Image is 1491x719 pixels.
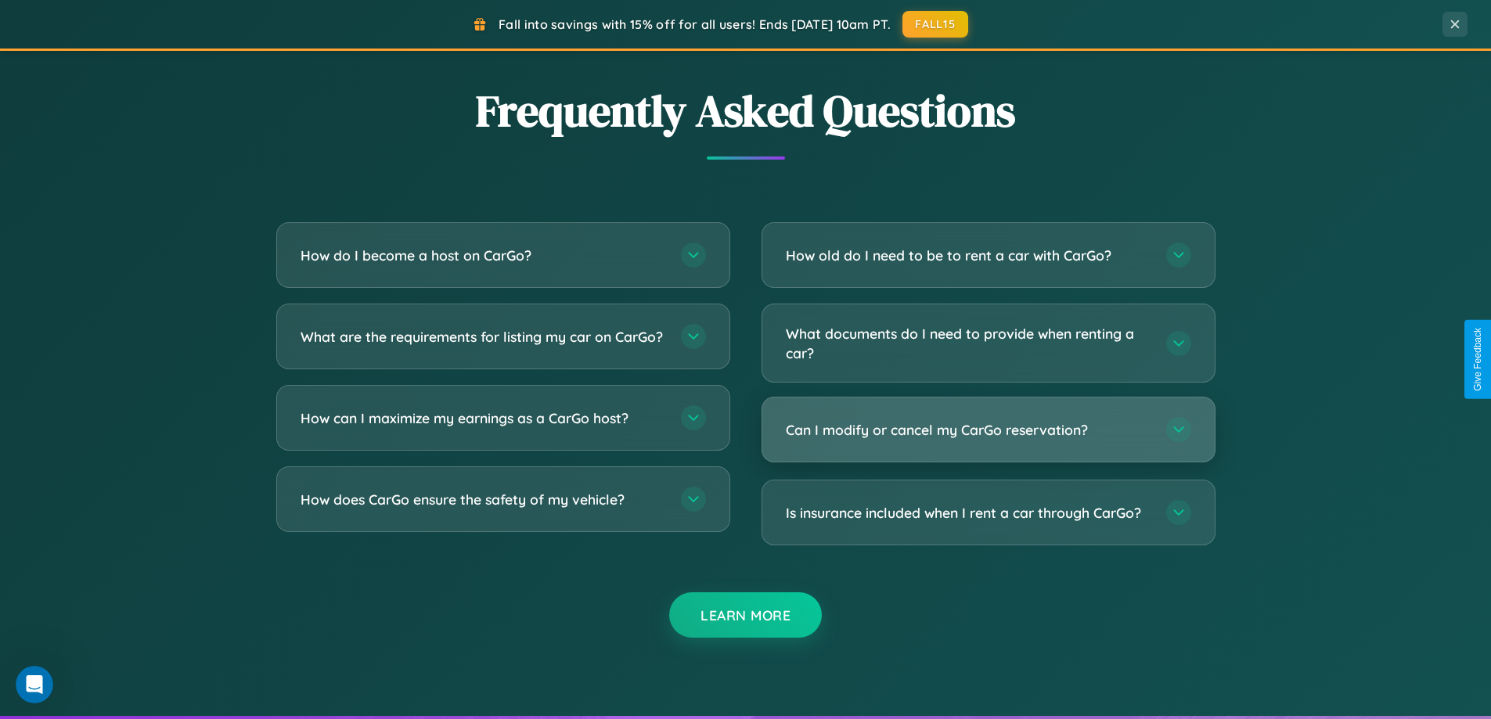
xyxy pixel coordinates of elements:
[902,11,968,38] button: FALL15
[301,490,665,509] h3: How does CarGo ensure the safety of my vehicle?
[1472,328,1483,391] div: Give Feedback
[786,503,1151,523] h3: Is insurance included when I rent a car through CarGo?
[786,324,1151,362] h3: What documents do I need to provide when renting a car?
[669,592,822,638] button: Learn More
[301,246,665,265] h3: How do I become a host on CarGo?
[786,246,1151,265] h3: How old do I need to be to rent a car with CarGo?
[301,327,665,347] h3: What are the requirements for listing my car on CarGo?
[16,666,53,703] iframe: Intercom live chat
[786,420,1151,440] h3: Can I modify or cancel my CarGo reservation?
[301,408,665,428] h3: How can I maximize my earnings as a CarGo host?
[276,81,1215,141] h2: Frequently Asked Questions
[499,16,891,32] span: Fall into savings with 15% off for all users! Ends [DATE] 10am PT.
